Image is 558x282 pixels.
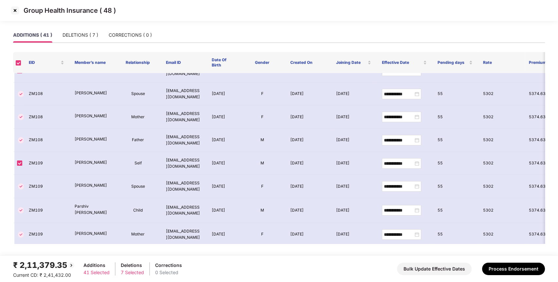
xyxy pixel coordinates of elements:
td: ZM108 [24,129,69,152]
th: Created On [285,52,331,73]
p: [PERSON_NAME] [75,231,110,237]
td: [DATE] [207,175,239,198]
div: 7 Selected [121,269,144,276]
div: CORRECTIONS ( 0 ) [109,31,152,39]
td: 5302 [478,175,524,198]
td: ZM108 [24,105,69,129]
div: DELETIONS ( 7 ) [63,31,98,39]
td: [DATE] [331,129,377,152]
div: Additions [83,262,110,269]
div: 0 Selected [155,269,182,276]
p: [PERSON_NAME] [75,136,110,142]
td: [DATE] [285,223,331,246]
div: Deletions [121,262,144,269]
td: ZM109 [24,175,69,198]
td: [DATE] [331,175,377,198]
td: [DATE] [285,198,331,223]
td: [EMAIL_ADDRESS][DOMAIN_NAME] [161,105,207,129]
td: [DATE] [207,223,239,246]
div: ADDITIONS ( 41 ) [13,31,52,39]
th: Member’s name [69,52,115,73]
td: 5302 [478,129,524,152]
td: [EMAIL_ADDRESS][DOMAIN_NAME] [161,175,207,198]
td: 5302 [478,198,524,223]
img: svg+xml;base64,PHN2ZyBpZD0iVGljay0zMngzMiIgeG1sbnM9Imh0dHA6Ly93d3cudzMub3JnLzIwMDAvc3ZnIiB3aWR0aD... [17,136,25,144]
img: svg+xml;base64,PHN2ZyBpZD0iQmFjay0yMHgyMCIgeG1sbnM9Imh0dHA6Ly93d3cudzMub3JnLzIwMDAvc3ZnIiB3aWR0aD... [67,261,75,269]
th: Relationship [115,52,161,73]
span: Joining Date [336,60,367,65]
th: Rate [478,52,524,73]
td: [EMAIL_ADDRESS][DOMAIN_NAME] [161,83,207,106]
span: Effective Date [382,60,422,65]
p: [PERSON_NAME] [75,182,110,189]
div: 41 Selected [83,269,110,276]
td: [DATE] [207,83,239,106]
td: Mother [115,105,161,129]
td: Child [115,198,161,223]
th: Date Of Birth [207,52,239,73]
p: Parshiv [PERSON_NAME] [75,203,110,216]
td: [DATE] [331,105,377,129]
td: [DATE] [285,105,331,129]
td: [DATE] [285,129,331,152]
td: 55 [432,223,478,246]
img: svg+xml;base64,PHN2ZyBpZD0iVGljay0zMngzMiIgeG1sbnM9Imh0dHA6Ly93d3cudzMub3JnLzIwMDAvc3ZnIiB3aWR0aD... [17,113,25,121]
td: ZM108 [24,83,69,106]
p: [PERSON_NAME] [75,113,110,119]
td: [DATE] [207,198,239,223]
td: 55 [432,198,478,223]
td: M [239,129,285,152]
td: [DATE] [285,152,331,175]
td: [DATE] [331,152,377,175]
th: EID [24,52,69,73]
td: 55 [432,175,478,198]
img: svg+xml;base64,PHN2ZyBpZD0iQ3Jvc3MtMzJ4MzIiIHhtbG5zPSJodHRwOi8vd3d3LnczLm9yZy8yMDAwL3N2ZyIgd2lkdG... [10,5,20,16]
td: M [239,198,285,223]
td: [EMAIL_ADDRESS][DOMAIN_NAME] [161,152,207,175]
td: [DATE] [285,175,331,198]
span: Current CD: ₹ 2,41,432.00 [13,272,71,278]
td: Self [115,152,161,175]
button: Process Endorsement [482,263,545,275]
td: M [239,152,285,175]
img: svg+xml;base64,PHN2ZyBpZD0iVGljay0zMngzMiIgeG1sbnM9Imh0dHA6Ly93d3cudzMub3JnLzIwMDAvc3ZnIiB3aWR0aD... [17,182,25,190]
td: [DATE] [331,198,377,223]
th: Effective Date [376,52,432,73]
div: ₹ 2,11,379.35 [13,259,75,272]
td: 5302 [478,223,524,246]
td: ZM109 [24,223,69,246]
p: [PERSON_NAME] [75,160,110,166]
td: [EMAIL_ADDRESS][DOMAIN_NAME] [161,223,207,246]
td: 55 [432,152,478,175]
td: F [239,105,285,129]
p: Group Health Insurance ( 48 ) [24,7,116,14]
td: Mother [115,223,161,246]
td: [DATE] [207,129,239,152]
button: Bulk Update Effective Dates [397,263,472,275]
img: svg+xml;base64,PHN2ZyBpZD0iVGljay0zMngzMiIgeG1sbnM9Imh0dHA6Ly93d3cudzMub3JnLzIwMDAvc3ZnIiB3aWR0aD... [17,206,25,214]
td: Father [115,129,161,152]
td: F [239,83,285,106]
td: 55 [432,129,478,152]
th: Gender [239,52,285,73]
td: 5302 [478,83,524,106]
td: [DATE] [285,83,331,106]
td: 55 [432,105,478,129]
td: [EMAIL_ADDRESS][DOMAIN_NAME] [161,198,207,223]
td: ZM109 [24,198,69,223]
td: [EMAIL_ADDRESS][DOMAIN_NAME] [161,129,207,152]
div: Corrections [155,262,182,269]
td: Spouse [115,83,161,106]
td: [DATE] [207,105,239,129]
td: 55 [432,83,478,106]
img: svg+xml;base64,PHN2ZyBpZD0iVGljay0zMngzMiIgeG1sbnM9Imh0dHA6Ly93d3cudzMub3JnLzIwMDAvc3ZnIiB3aWR0aD... [17,90,25,98]
th: Pending days [432,52,478,73]
td: F [239,175,285,198]
p: [PERSON_NAME] [75,90,110,96]
td: F [239,223,285,246]
td: [DATE] [207,152,239,175]
td: Spouse [115,175,161,198]
td: [DATE] [331,83,377,106]
img: svg+xml;base64,PHN2ZyBpZD0iVGljay0zMngzMiIgeG1sbnM9Imh0dHA6Ly93d3cudzMub3JnLzIwMDAvc3ZnIiB3aWR0aD... [17,231,25,238]
td: ZM109 [24,152,69,175]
